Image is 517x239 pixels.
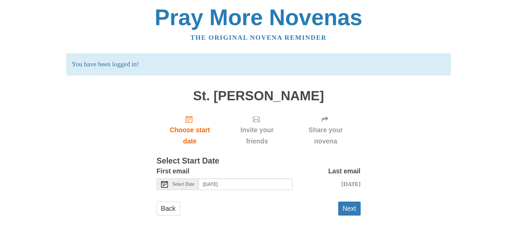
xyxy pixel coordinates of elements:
[157,202,180,216] a: Back
[223,110,291,150] div: Click "Next" to confirm your start date first.
[173,182,194,187] span: Select Date
[157,157,361,166] h3: Select Start Date
[328,166,361,177] label: Last email
[298,124,354,147] span: Share your novena
[157,89,361,103] h1: St. [PERSON_NAME]
[341,181,360,187] span: [DATE]
[163,124,217,147] span: Choose start date
[291,110,361,150] div: Click "Next" to confirm your start date first.
[157,110,223,150] a: Choose start date
[157,166,190,177] label: First email
[338,202,361,216] button: Next
[230,124,284,147] span: Invite your friends
[155,5,362,30] a: Pray More Novenas
[66,53,451,75] p: You have been logged in!
[190,34,327,41] a: The original novena reminder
